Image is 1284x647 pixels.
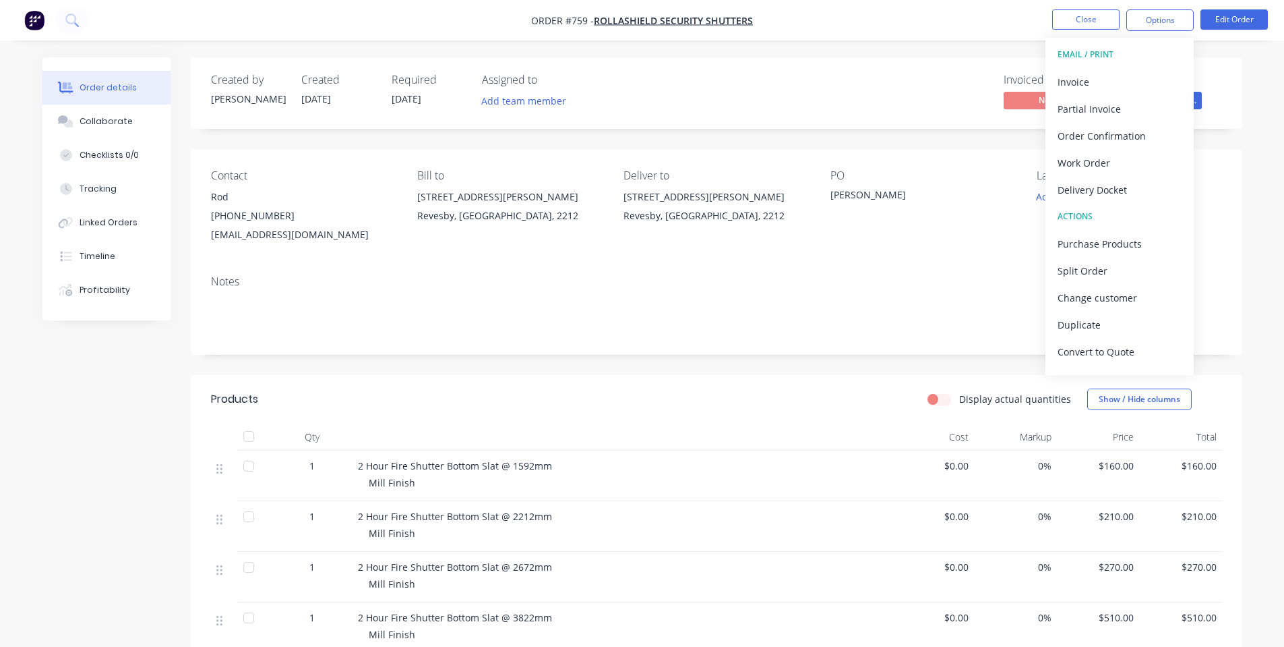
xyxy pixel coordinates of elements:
[211,169,396,182] div: Contact
[358,510,552,523] span: 2 Hour Fire Shutter Bottom Slat @ 2212mm
[594,14,753,27] a: Rollashield Security Shutters
[897,560,969,574] span: $0.00
[979,459,1051,473] span: 0%
[80,250,115,262] div: Timeline
[1087,389,1192,410] button: Show / Hide columns
[1058,99,1182,119] div: Partial Invoice
[1045,122,1194,149] button: Order Confirmation
[1058,180,1182,200] div: Delivery Docket
[211,92,285,106] div: [PERSON_NAME]
[830,188,999,206] div: [PERSON_NAME]
[1057,424,1140,451] div: Price
[1144,509,1217,524] span: $210.00
[1045,230,1194,257] button: Purchase Products
[1045,203,1194,230] button: ACTIONS
[301,74,375,86] div: Created
[211,225,396,244] div: [EMAIL_ADDRESS][DOMAIN_NAME]
[623,188,808,231] div: [STREET_ADDRESS][PERSON_NAME]Revesby, [GEOGRAPHIC_DATA], 2212
[392,92,421,105] span: [DATE]
[897,459,969,473] span: $0.00
[417,169,602,182] div: Bill to
[1139,424,1222,451] div: Total
[211,391,258,407] div: Products
[42,71,171,105] button: Order details
[1045,176,1194,203] button: Delivery Docket
[1058,342,1182,362] div: Convert to Quote
[1045,149,1194,176] button: Work Order
[1045,365,1194,392] button: Archive
[1062,509,1134,524] span: $210.00
[211,188,396,206] div: Rod
[1045,68,1194,95] button: Invoice
[369,578,415,590] span: Mill Finish
[369,476,415,489] span: Mill Finish
[1062,611,1134,625] span: $510.00
[80,284,130,296] div: Profitability
[897,509,969,524] span: $0.00
[358,561,552,573] span: 2 Hour Fire Shutter Bottom Slat @ 2672mm
[1045,257,1194,284] button: Split Order
[1052,9,1120,30] button: Close
[1004,74,1105,86] div: Invoiced
[211,188,396,244] div: Rod[PHONE_NUMBER][EMAIL_ADDRESS][DOMAIN_NAME]
[623,188,808,206] div: [STREET_ADDRESS][PERSON_NAME]
[1058,126,1182,146] div: Order Confirmation
[309,611,315,625] span: 1
[892,424,975,451] div: Cost
[309,509,315,524] span: 1
[623,206,808,225] div: Revesby, [GEOGRAPHIC_DATA], 2212
[1058,72,1182,92] div: Invoice
[1004,92,1084,109] span: No
[482,74,617,86] div: Assigned to
[24,10,44,30] img: Factory
[42,206,171,240] button: Linked Orders
[211,275,1222,288] div: Notes
[80,82,137,94] div: Order details
[369,628,415,641] span: Mill Finish
[1045,284,1194,311] button: Change customer
[42,172,171,206] button: Tracking
[1058,315,1182,335] div: Duplicate
[1058,234,1182,254] div: Purchase Products
[531,14,594,27] span: Order #759 -
[301,92,331,105] span: [DATE]
[1200,9,1268,30] button: Edit Order
[1062,459,1134,473] span: $160.00
[358,459,552,472] span: 2 Hour Fire Shutter Bottom Slat @ 1592mm
[1126,9,1194,31] button: Options
[979,560,1051,574] span: 0%
[211,74,285,86] div: Created by
[1045,95,1194,122] button: Partial Invoice
[309,560,315,574] span: 1
[1058,369,1182,389] div: Archive
[1144,459,1217,473] span: $160.00
[482,92,574,110] button: Add team member
[1058,208,1182,225] div: ACTIONS
[1144,611,1217,625] span: $510.00
[979,509,1051,524] span: 0%
[80,149,139,161] div: Checklists 0/0
[1144,560,1217,574] span: $270.00
[830,169,1015,182] div: PO
[80,217,137,229] div: Linked Orders
[42,273,171,307] button: Profitability
[1029,188,1091,206] button: Add labels
[80,115,133,128] div: Collaborate
[974,424,1057,451] div: Markup
[623,169,808,182] div: Deliver to
[272,424,353,451] div: Qty
[979,611,1051,625] span: 0%
[42,138,171,172] button: Checklists 0/0
[417,188,602,231] div: [STREET_ADDRESS][PERSON_NAME]Revesby, [GEOGRAPHIC_DATA], 2212
[1045,311,1194,338] button: Duplicate
[959,392,1071,406] label: Display actual quantities
[80,183,117,195] div: Tracking
[392,74,466,86] div: Required
[897,611,969,625] span: $0.00
[42,105,171,138] button: Collaborate
[417,206,602,225] div: Revesby, [GEOGRAPHIC_DATA], 2212
[211,206,396,225] div: [PHONE_NUMBER]
[358,611,552,624] span: 2 Hour Fire Shutter Bottom Slat @ 3822mm
[1058,288,1182,308] div: Change customer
